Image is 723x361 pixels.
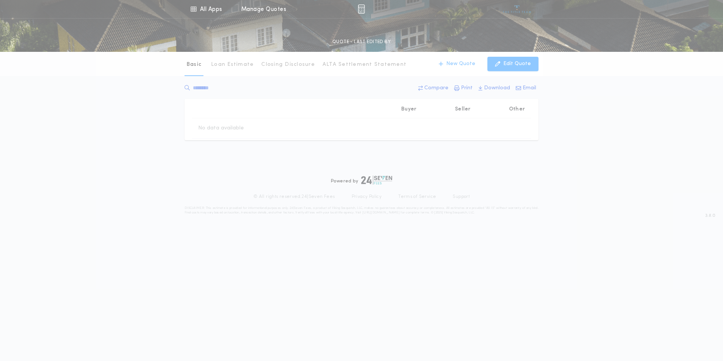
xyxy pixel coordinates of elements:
[476,81,512,95] button: Download
[514,81,538,95] button: Email
[362,211,400,214] a: [URL][DOMAIN_NAME]
[352,194,382,200] a: Privacy Policy
[186,61,202,68] p: Basic
[211,61,254,68] p: Loan Estimate
[431,57,483,71] button: New Quote
[487,57,538,71] button: Edit Quote
[484,84,510,92] p: Download
[509,106,525,113] p: Other
[253,194,335,200] p: © All rights reserved. 24|Seven Fees
[461,84,473,92] p: Print
[455,106,471,113] p: Seller
[446,60,475,68] p: New Quote
[503,60,531,68] p: Edit Quote
[358,5,365,14] img: img
[401,106,416,113] p: Buyer
[185,206,538,215] p: DISCLAIMER: This estimate is provided for informational purposes only. 24|Seven Fees, a product o...
[503,5,531,13] img: vs-icon
[416,81,451,95] button: Compare
[261,61,315,68] p: Closing Disclosure
[398,194,436,200] a: Terms of Service
[523,84,536,92] p: Email
[331,176,392,185] div: Powered by
[424,84,448,92] p: Compare
[361,176,392,185] img: logo
[453,194,470,200] a: Support
[332,38,391,46] p: QUOTE - LAST EDITED BY
[192,118,250,138] td: No data available
[323,61,406,68] p: ALTA Settlement Statement
[705,212,715,219] span: 3.8.0
[452,81,475,95] button: Print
